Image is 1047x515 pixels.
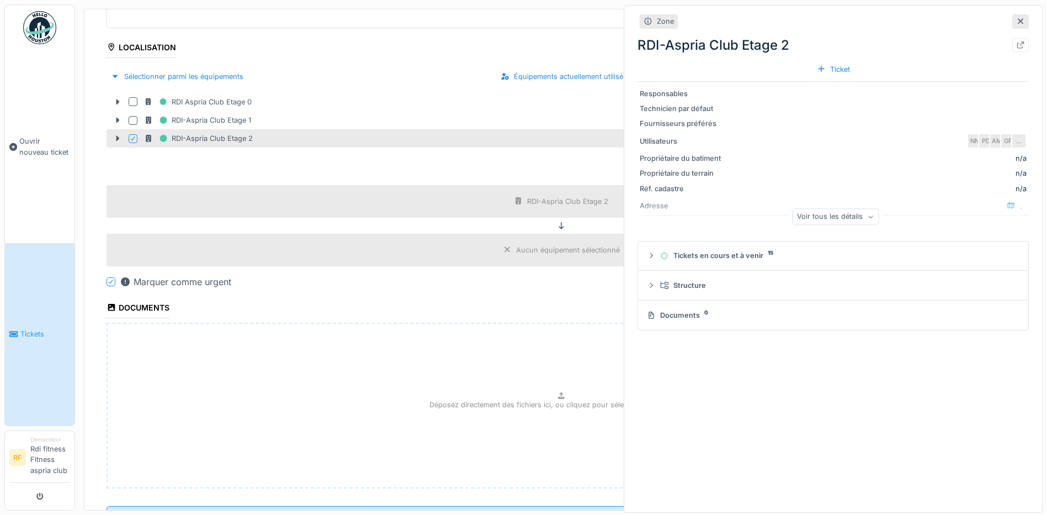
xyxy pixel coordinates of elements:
summary: Structure [642,275,1024,296]
div: Marquer comme urgent [120,275,231,288]
div: Documents [647,310,1015,320]
div: , [1002,198,1027,213]
div: Zone [657,16,674,27]
div: Sélectionner parmi les équipements [107,69,248,84]
div: Équipements actuellement utilisés [496,69,631,84]
div: n/a [1016,153,1027,164]
div: RDI-Aspria Club Etage 2 [144,132,253,145]
div: n/a [729,168,1027,178]
div: Structure [660,280,1015,291]
span: Tickets [20,329,70,339]
div: GP [1000,133,1016,149]
div: PD [978,133,993,149]
a: Tickets [5,243,75,425]
span: Ouvrir nouveau ticket [19,136,70,157]
div: Technicien par défaut [640,103,725,114]
div: Réf. cadastre [640,183,725,194]
summary: Documents0 [642,305,1024,325]
div: Aucun équipement sélectionné [516,245,620,255]
div: Tickets en cours et à venir [660,250,1015,261]
img: Badge_color-CXgf-gQk.svg [23,11,56,44]
div: Voir tous les détails [792,209,879,225]
div: … [1011,133,1027,149]
div: Demandeur [30,435,70,444]
a: Ouvrir nouveau ticket [5,50,75,243]
a: RF DemandeurRdi fitness Fitness aspria club [9,435,70,483]
div: n/a [729,183,1027,194]
div: RDI-Aspria Club Etage 2 [527,196,608,207]
div: AM [989,133,1005,149]
div: Propriétaire du batiment [640,153,725,164]
div: Documents [107,299,169,318]
div: RDI-Aspria Club Etage 2 [637,35,1029,55]
div: Ticket [812,62,854,77]
li: RF [9,449,26,466]
div: RDI-Aspria Club Etage 1 [144,113,251,127]
div: Propriétaire du terrain [640,168,725,178]
div: NN [967,133,982,149]
li: Rdi fitness Fitness aspria club [30,435,70,480]
div: Responsables [640,88,725,99]
div: Localisation [107,39,176,58]
div: Utilisateurs [640,136,725,146]
div: Fournisseurs préférés [640,118,725,129]
div: RDI Aspria Club Etage 0 [144,95,252,109]
summary: Tickets en cours et à venir15 [642,246,1024,266]
p: Déposez directement des fichiers ici, ou cliquez pour sélectionner des fichiers [429,400,693,410]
